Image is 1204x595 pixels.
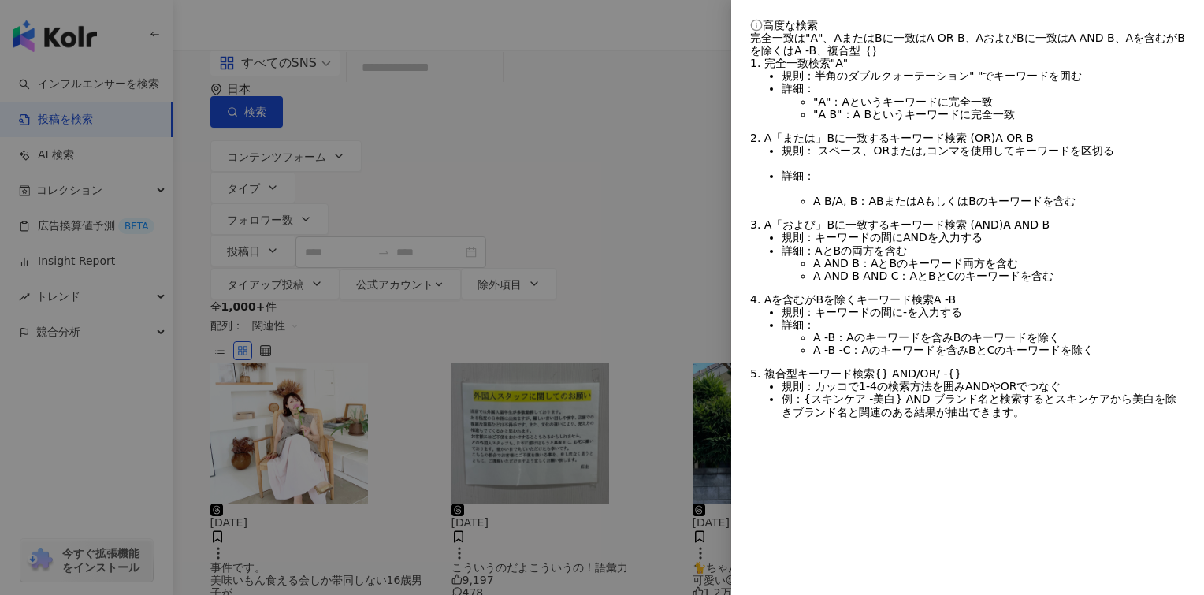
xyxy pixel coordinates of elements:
[1001,380,1017,392] span: OR
[805,32,823,44] span: "A"
[782,69,1185,82] li: 規則：半角のダブルクォーテーション でキーワードを囲む
[813,195,1185,207] li: / ：ABまたはAもしくはBのキーワードを含む
[903,231,927,244] span: AND
[842,95,849,108] span: A
[813,108,842,121] span: "A B"
[750,19,1185,32] div: 高度な検索
[782,306,1185,318] li: 規則：キーワードの間に を入力する
[782,318,1185,356] li: 詳細：
[813,270,1185,282] li: ：AとBとCのキーワードを含む
[969,69,983,82] span: " "
[782,169,1185,207] li: 詳細：
[927,32,965,44] span: A OR B
[794,44,816,57] span: A -B
[813,108,1185,121] li: ： というキーワードに完全一致
[813,344,1185,356] li: ：Aのキーワードを含みBとCのキーワードを除く
[750,32,1185,57] div: 完全一致は 、AまたはBに一致は 、AおよびBに一致は 、Aを含むがBを除くは 、複合型
[965,380,990,392] span: AND
[1068,32,1115,44] span: A AND B
[1055,392,1110,405] span: スキンケア
[934,293,956,306] span: A -B
[995,132,1034,144] span: A OR B
[782,231,1185,244] li: 規則：キーワードの間に を入力する
[813,257,860,270] span: A AND B
[782,82,1185,120] li: 詳細：
[873,144,890,157] span: OR
[813,331,835,344] span: A -B
[813,95,1185,108] li: ： というキーワードに完全一致
[813,257,1185,270] li: ：AとBのキーワード両方を含む
[1003,218,1050,231] span: A AND B
[813,331,1185,344] li: ：Aのキーワードを含みBのキーワードを除く
[923,144,926,157] span: ,
[860,44,883,57] span: ｛｝
[813,344,850,356] span: A -B -C
[782,144,1185,157] li: 規則： スペース、 または コンマを使用してキーワードを区切る
[782,392,1185,418] li: 例： と検索すると から を除き と関連のある結果が抽出できます。
[750,293,1185,306] div: 4. Aを含むがBを除くキーワード検索
[813,270,898,282] span: A AND B AND C
[853,108,872,121] span: A B
[813,195,832,207] span: A B
[1132,392,1154,405] span: 美白
[835,195,857,207] span: A, B
[782,380,1185,392] li: 規則：カッコで1-4の検索方法を囲み や でつなぐ
[750,57,1185,69] div: 1. 完全一致検索
[813,95,831,108] span: "A"
[875,367,962,380] span: {} AND/OR/ -{}
[782,244,1185,282] li: 詳細：AとBの両方を含む
[903,306,907,318] span: -
[750,367,1185,380] div: 5. 複合型キーワード検索
[750,218,1185,231] div: 3. A「および」Bに一致するキーワード検索 (AND)
[750,132,1185,144] div: 2. A「または」Bに一致するキーワード検索 (OR)
[804,392,989,405] span: {スキンケア -美白} AND ブランド名
[831,57,848,69] span: "A"
[793,406,848,418] span: ブランド名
